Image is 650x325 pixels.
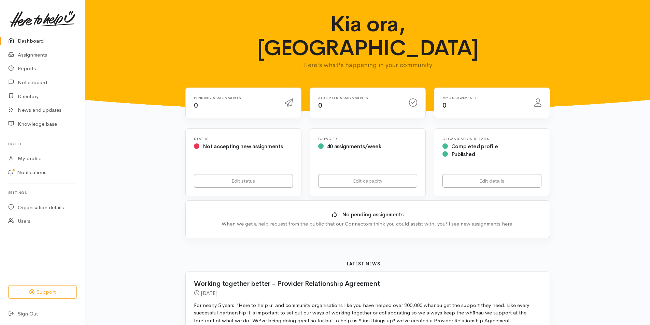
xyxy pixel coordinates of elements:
a: Edit details [442,174,541,188]
p: Here's what's happening in your community [235,60,501,70]
h6: Status [194,137,293,141]
span: 40 assignments/week [327,143,381,150]
h6: Pending assignments [194,96,277,100]
h6: Settings [8,188,77,197]
span: 0 [318,101,322,110]
h6: Capacity [318,137,417,141]
h2: Working together better - Provider Relationship Agreement [194,280,533,288]
span: Published [451,151,475,158]
p: For nearly 5 years 'Here to help u' and community organisations like you have helped over 200,000... [194,301,541,325]
h6: Profile [8,139,77,149]
h6: Accepted assignments [318,96,401,100]
h6: My assignments [442,96,526,100]
span: 0 [442,101,447,110]
span: Completed profile [451,143,498,150]
button: Support [8,285,77,299]
b: Latest news [347,261,380,267]
div: When we get a help request from the public that our Connectors think you could assist with, you'l... [196,220,539,228]
a: Edit capacity [318,174,417,188]
span: 0 [194,101,198,110]
span: Not accepting new assignments [203,143,283,150]
h6: Organisation Details [442,137,541,141]
time: [DATE] [201,290,217,297]
b: No pending assignments [342,211,404,218]
a: Edit status [194,174,293,188]
h1: Kia ora, [GEOGRAPHIC_DATA] [235,12,501,60]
